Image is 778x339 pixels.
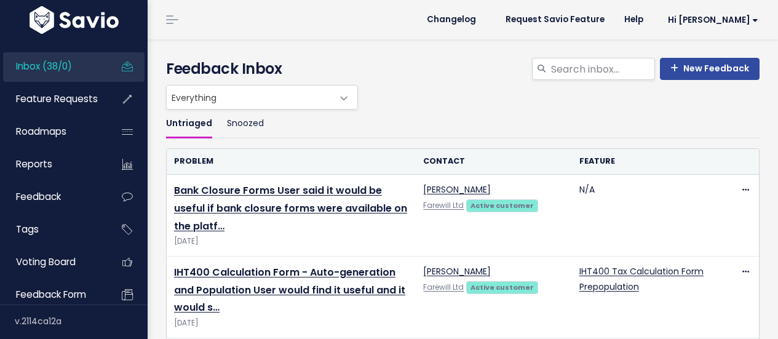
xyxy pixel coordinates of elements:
div: v.2114ca12a [15,305,148,337]
a: Feedback form [3,281,102,309]
a: Voting Board [3,248,102,276]
th: Contact [416,149,571,174]
a: IHT400 Calculation Form - Auto-generation and Population User would find it useful and it would s… [174,265,405,315]
span: Everything [166,85,358,110]
span: Everything [167,86,333,109]
a: Active customer [466,281,538,293]
a: Reports [3,150,102,178]
a: New Feedback [660,58,760,80]
a: Feedback [3,183,102,211]
th: Feature [572,149,728,174]
span: Feedback [16,190,61,203]
a: Help [614,10,653,29]
span: [DATE] [174,235,408,248]
a: Snoozed [227,110,264,138]
input: Search inbox... [550,58,655,80]
h4: Feedback Inbox [166,58,760,80]
span: Reports [16,158,52,170]
a: Request Savio Feature [496,10,614,29]
span: [DATE] [174,317,408,330]
a: [PERSON_NAME] [423,183,491,196]
a: Farewill Ltd [423,282,464,292]
a: Bank Closure Forms User said it would be useful if bank closure forms were available on the platf… [174,183,407,233]
th: Problem [167,149,416,174]
span: Inbox (38/0) [16,60,72,73]
strong: Active customer [470,282,534,292]
a: Inbox (38/0) [3,52,102,81]
span: Feature Requests [16,92,98,105]
a: Hi [PERSON_NAME] [653,10,768,30]
a: Active customer [466,199,538,211]
span: Feedback form [16,288,86,301]
a: Roadmaps [3,118,102,146]
span: Voting Board [16,255,76,268]
a: IHT400 Tax Calculation Form Prepopulation [579,265,704,293]
span: Changelog [427,15,476,24]
a: Tags [3,215,102,244]
ul: Filter feature requests [166,110,760,138]
a: [PERSON_NAME] [423,265,491,277]
a: Feature Requests [3,85,102,113]
strong: Active customer [470,201,534,210]
td: N/A [572,175,728,257]
span: Tags [16,223,39,236]
img: logo-white.9d6f32f41409.svg [26,6,122,34]
a: Untriaged [166,110,212,138]
span: Hi [PERSON_NAME] [668,15,758,25]
span: Roadmaps [16,125,66,138]
a: Farewill Ltd [423,201,464,210]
